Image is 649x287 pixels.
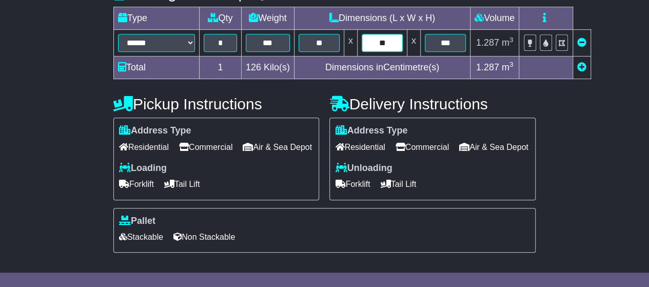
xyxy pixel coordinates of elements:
[241,7,294,30] td: Weight
[335,163,392,174] label: Unloading
[329,95,536,112] h4: Delivery Instructions
[199,56,241,79] td: 1
[119,229,163,245] span: Stackable
[380,176,416,192] span: Tail Lift
[407,30,420,56] td: x
[294,7,470,30] td: Dimensions (L x W x H)
[113,95,320,112] h4: Pickup Instructions
[113,56,199,79] td: Total
[577,37,586,48] a: Remove this item
[199,7,241,30] td: Qty
[502,62,514,72] span: m
[502,37,514,48] span: m
[470,7,519,30] td: Volume
[119,125,191,137] label: Address Type
[119,139,169,155] span: Residential
[113,7,199,30] td: Type
[335,139,385,155] span: Residential
[119,163,167,174] label: Loading
[246,62,261,72] span: 126
[164,176,200,192] span: Tail Lift
[241,56,294,79] td: Kilo(s)
[476,37,499,48] span: 1.287
[173,229,235,245] span: Non Stackable
[243,139,312,155] span: Air & Sea Depot
[119,176,154,192] span: Forklift
[577,62,586,72] a: Add new item
[344,30,357,56] td: x
[335,176,370,192] span: Forklift
[476,62,499,72] span: 1.287
[294,56,470,79] td: Dimensions in Centimetre(s)
[509,61,514,68] sup: 3
[179,139,232,155] span: Commercial
[509,36,514,44] sup: 3
[396,139,449,155] span: Commercial
[119,216,155,227] label: Pallet
[335,125,407,137] label: Address Type
[459,139,528,155] span: Air & Sea Depot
